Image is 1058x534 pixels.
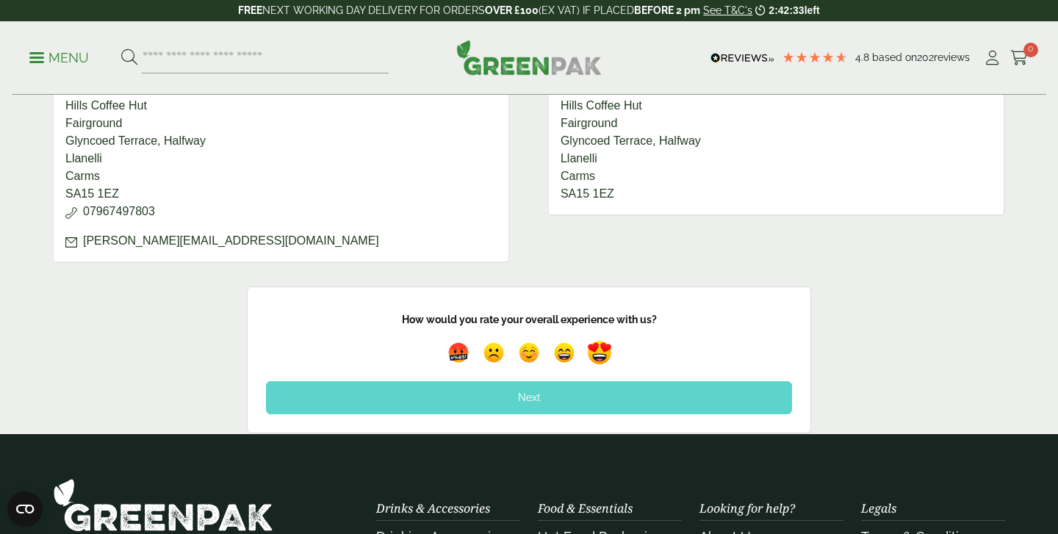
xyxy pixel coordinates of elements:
img: emoji [445,339,472,367]
i: My Account [983,51,1001,65]
span: 2:42:33 [769,4,804,16]
address: [PERSON_NAME] Hills Coffee Hut Fairground Glyncoed Terrace, Halfway Llanelli Carms SA15 1EZ [53,67,510,263]
img: emoji [480,339,508,367]
div: Next [266,381,792,414]
a: Menu [29,49,89,64]
img: emoji [550,339,578,367]
div: 4.79 Stars [782,51,848,64]
i: Cart [1010,51,1029,65]
img: GreenPak Supplies [456,40,602,75]
span: 202 [917,51,934,63]
p: 07967497803 [65,203,497,220]
a: 0 [1010,47,1029,69]
strong: FREE [238,4,262,16]
span: 0 [1023,43,1038,57]
span: left [805,4,820,16]
img: emoji [515,339,543,367]
span: Based on [872,51,917,63]
button: Open CMP widget [7,491,43,527]
img: emoji [583,336,616,370]
img: GreenPak Supplies [53,478,273,532]
strong: OVER £100 [485,4,539,16]
p: Menu [29,49,89,67]
address: [PERSON_NAME] Hills Coffee Hut Fairground Glyncoed Terrace, Halfway Llanelli Carms SA15 1EZ [548,67,1005,216]
img: REVIEWS.io [710,53,774,63]
span: 4.8 [855,51,872,63]
strong: BEFORE 2 pm [634,4,700,16]
span: reviews [934,51,970,63]
p: [PERSON_NAME][EMAIL_ADDRESS][DOMAIN_NAME] [65,232,497,250]
a: See T&C's [703,4,752,16]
